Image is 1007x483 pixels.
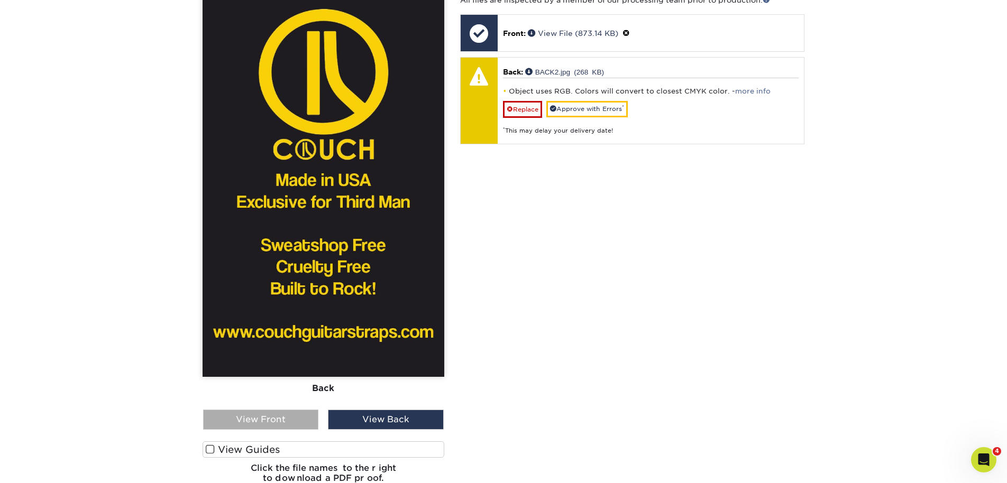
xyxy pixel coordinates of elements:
a: Replace [503,101,542,118]
li: Object uses RGB. Colors will convert to closest CMYK color. - [503,87,799,96]
a: BACK2.jpg (268 KB) [525,68,604,75]
iframe: Intercom live chat [971,447,996,472]
div: View Back [328,410,443,430]
span: Front: [503,29,526,38]
div: Back [203,377,444,400]
a: Approve with Errors* [546,101,628,117]
span: 4 [993,447,1001,456]
a: View File (873.14 KB) [528,29,618,38]
label: View Guides [203,441,444,458]
div: View Front [203,410,318,430]
a: more info [735,87,771,95]
span: Back: [503,68,523,76]
div: This may delay your delivery date! [503,118,799,135]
